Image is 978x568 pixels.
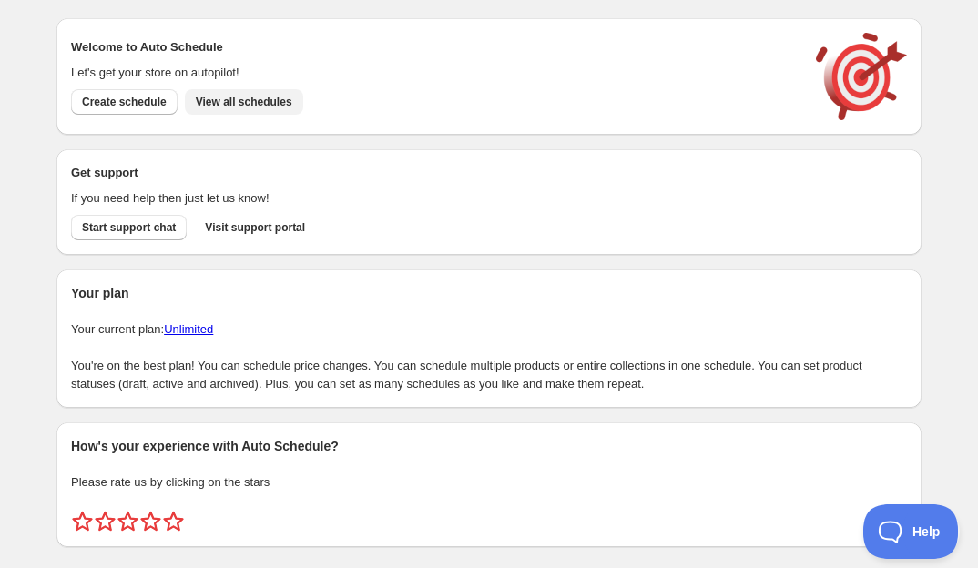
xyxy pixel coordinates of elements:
[71,284,907,302] h2: Your plan
[71,189,798,208] p: If you need help then just let us know!
[71,64,798,82] p: Let's get your store on autopilot!
[164,322,213,336] a: Unlimited
[185,89,303,115] button: View all schedules
[82,95,167,109] span: Create schedule
[71,357,907,393] p: You're on the best plan! You can schedule price changes. You can schedule multiple products or en...
[196,95,292,109] span: View all schedules
[71,215,187,240] a: Start support chat
[71,38,798,56] h2: Welcome to Auto Schedule
[71,164,798,182] h2: Get support
[863,504,960,559] iframe: Toggle Customer Support
[194,215,316,240] a: Visit support portal
[205,220,305,235] span: Visit support portal
[71,89,178,115] button: Create schedule
[71,473,907,492] p: Please rate us by clicking on the stars
[71,437,907,455] h2: How's your experience with Auto Schedule?
[82,220,176,235] span: Start support chat
[71,320,907,339] p: Your current plan:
